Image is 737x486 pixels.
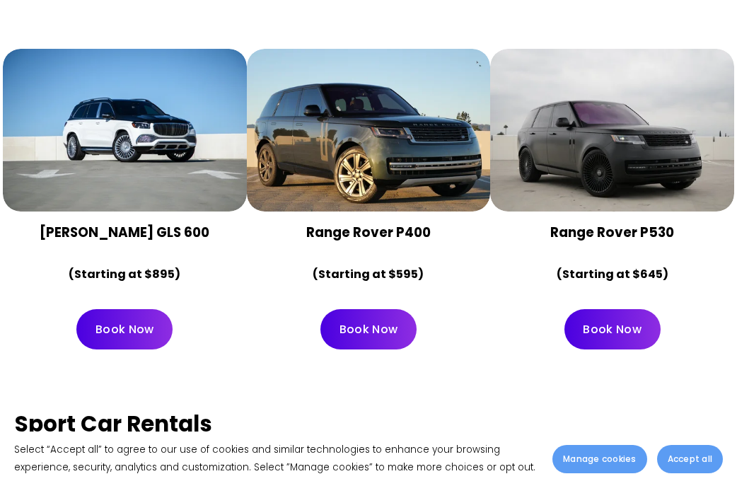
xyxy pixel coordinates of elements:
strong: (Starting at $595) [313,266,424,282]
strong: [PERSON_NAME] GLS 600 [40,224,209,241]
a: Book Now [76,309,173,349]
strong: Range Rover P400 [306,224,431,241]
strong: Range Rover P530 [550,224,674,241]
a: Book Now [320,309,417,349]
strong: Sport Car Rentals [15,408,212,439]
button: Manage cookies [552,445,646,473]
strong: (Starting at $645) [557,266,668,282]
strong: (Starting at $895) [69,266,180,282]
p: Select “Accept all” to agree to our use of cookies and similar technologies to enhance your brows... [14,441,538,476]
span: Manage cookies [563,453,636,465]
a: Book Now [564,309,661,349]
span: Accept all [668,453,712,465]
button: Accept all [657,445,723,473]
